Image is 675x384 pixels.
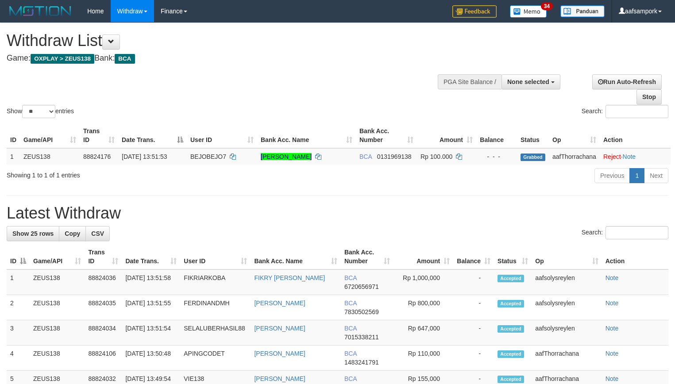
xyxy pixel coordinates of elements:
[115,54,135,64] span: BCA
[644,168,668,183] a: Next
[532,295,602,320] td: aafsolysreylen
[91,230,104,237] span: CSV
[606,300,619,307] a: Note
[494,244,532,269] th: Status: activate to sort column ascending
[582,105,668,118] label: Search:
[180,269,251,295] td: FIKRIARKOBA
[344,334,379,341] span: Copy 7015338211 to clipboard
[480,152,513,161] div: - - -
[7,346,30,371] td: 4
[7,226,59,241] a: Show 25 rows
[438,74,501,89] div: PGA Site Balance /
[344,375,357,382] span: BCA
[452,5,497,18] img: Feedback.jpg
[541,2,553,10] span: 34
[180,320,251,346] td: SELALUBERHASIL88
[606,325,619,332] a: Note
[359,153,372,160] span: BCA
[453,346,494,371] td: -
[20,148,80,165] td: ZEUS138
[7,4,74,18] img: MOTION_logo.png
[507,78,549,85] span: None selected
[453,295,494,320] td: -
[122,153,167,160] span: [DATE] 13:51:53
[7,320,30,346] td: 3
[85,226,110,241] a: CSV
[7,204,668,222] h1: Latest Withdraw
[636,89,662,104] a: Stop
[122,295,180,320] td: [DATE] 13:51:55
[393,295,453,320] td: Rp 800,000
[393,244,453,269] th: Amount: activate to sort column ascending
[7,244,30,269] th: ID: activate to sort column descending
[606,350,619,357] a: Note
[606,226,668,239] input: Search:
[417,123,476,148] th: Amount: activate to sort column ascending
[118,123,187,148] th: Date Trans.: activate to sort column descending
[85,269,122,295] td: 88824036
[521,154,545,161] span: Grabbed
[393,346,453,371] td: Rp 110,000
[623,153,636,160] a: Note
[606,274,619,281] a: Note
[7,105,74,118] label: Show entries
[549,123,600,148] th: Op: activate to sort column ascending
[7,167,274,180] div: Showing 1 to 1 of 1 entries
[393,320,453,346] td: Rp 647,000
[85,244,122,269] th: Trans ID: activate to sort column ascending
[600,123,671,148] th: Action
[517,123,549,148] th: Status
[83,153,111,160] span: 88824176
[344,300,357,307] span: BCA
[498,275,524,282] span: Accepted
[7,54,441,63] h4: Game: Bank:
[7,269,30,295] td: 1
[12,230,54,237] span: Show 25 rows
[393,269,453,295] td: Rp 1,000,000
[122,269,180,295] td: [DATE] 13:51:58
[65,230,80,237] span: Copy
[498,300,524,307] span: Accepted
[59,226,86,241] a: Copy
[344,359,379,366] span: Copy 1483241791 to clipboard
[7,148,20,165] td: 1
[476,123,517,148] th: Balance
[30,346,85,371] td: ZEUS138
[122,320,180,346] td: [DATE] 13:51:54
[30,269,85,295] td: ZEUS138
[606,375,619,382] a: Note
[532,346,602,371] td: aafThorrachana
[501,74,560,89] button: None selected
[30,320,85,346] td: ZEUS138
[498,325,524,333] span: Accepted
[261,153,312,160] a: [PERSON_NAME]
[20,123,80,148] th: Game/API: activate to sort column ascending
[341,244,394,269] th: Bank Acc. Number: activate to sort column ascending
[532,320,602,346] td: aafsolysreylen
[254,325,305,332] a: [PERSON_NAME]
[549,148,600,165] td: aafThorrachana
[532,244,602,269] th: Op: activate to sort column ascending
[600,148,671,165] td: ·
[251,244,340,269] th: Bank Acc. Name: activate to sort column ascending
[560,5,605,17] img: panduan.png
[629,168,644,183] a: 1
[602,244,668,269] th: Action
[453,320,494,346] td: -
[7,295,30,320] td: 2
[254,375,305,382] a: [PERSON_NAME]
[30,295,85,320] td: ZEUS138
[606,105,668,118] input: Search:
[122,346,180,371] td: [DATE] 13:50:48
[592,74,662,89] a: Run Auto-Refresh
[510,5,547,18] img: Button%20Memo.svg
[594,168,630,183] a: Previous
[257,123,356,148] th: Bank Acc. Name: activate to sort column ascending
[344,325,357,332] span: BCA
[30,244,85,269] th: Game/API: activate to sort column ascending
[22,105,55,118] select: Showentries
[122,244,180,269] th: Date Trans.: activate to sort column ascending
[498,350,524,358] span: Accepted
[80,123,118,148] th: Trans ID: activate to sort column ascending
[344,350,357,357] span: BCA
